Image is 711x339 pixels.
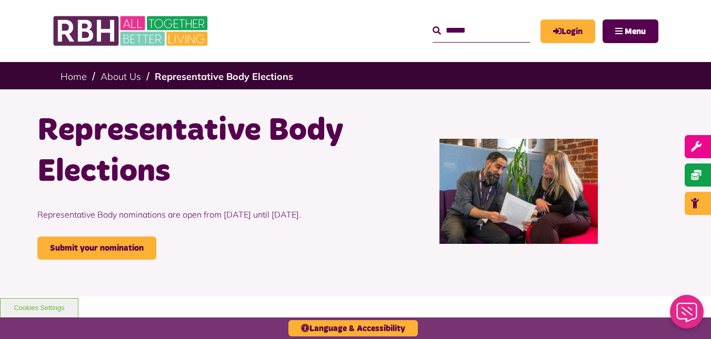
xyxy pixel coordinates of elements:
a: Home [61,70,87,83]
p: Representative Body nominations are open from [DATE] until [DATE]. [37,192,348,237]
h1: Representative Body Elections [37,110,348,192]
img: RBH [53,11,211,52]
span: Menu [625,27,646,36]
button: Language & Accessibility [288,320,418,336]
a: About Us [101,70,141,83]
img: P10 Plan [439,139,598,244]
button: Navigation [603,19,658,43]
a: MyRBH [540,19,595,43]
a: Representative Body Elections [155,70,293,83]
iframe: Netcall Web Assistant for live chat [664,292,711,339]
a: Submit your nomination - open in a new tab [37,237,156,260]
input: Search [433,19,530,42]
